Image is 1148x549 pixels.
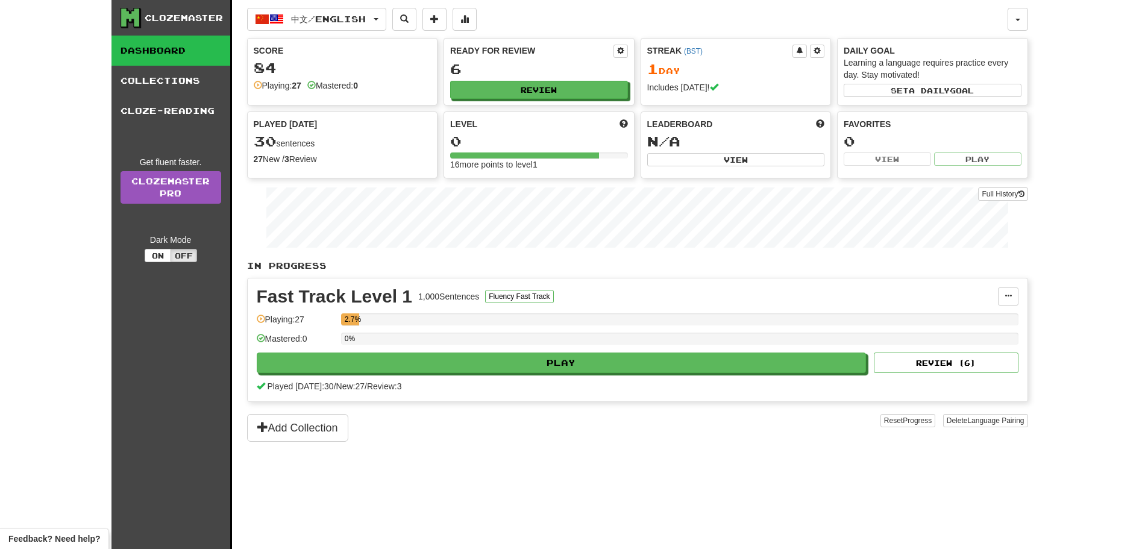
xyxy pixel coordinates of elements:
[267,381,333,391] span: Played [DATE]: 30
[647,153,825,166] button: View
[121,234,221,246] div: Dark Mode
[365,381,367,391] span: /
[903,416,932,425] span: Progress
[684,47,703,55] a: (BST)
[336,381,365,391] span: New: 27
[816,118,824,130] span: This week in points, UTC
[292,81,301,90] strong: 27
[978,187,1027,201] button: Full History
[345,313,359,325] div: 2.7%
[254,154,263,164] strong: 27
[647,60,659,77] span: 1
[111,36,230,66] a: Dashboard
[967,416,1024,425] span: Language Pairing
[367,381,402,391] span: Review: 3
[844,84,1021,97] button: Seta dailygoal
[254,80,301,92] div: Playing:
[453,8,477,31] button: More stats
[121,156,221,168] div: Get fluent faster.
[909,86,950,95] span: a daily
[254,133,277,149] span: 30
[145,12,223,24] div: Clozemaster
[844,57,1021,81] div: Learning a language requires practice every day. Stay motivated!
[874,353,1018,373] button: Review (6)
[291,14,366,24] span: 中文 / English
[145,249,171,262] button: On
[353,81,358,90] strong: 0
[254,118,318,130] span: Played [DATE]
[254,153,431,165] div: New / Review
[257,287,413,306] div: Fast Track Level 1
[450,134,628,149] div: 0
[844,152,931,166] button: View
[247,260,1028,272] p: In Progress
[647,133,680,149] span: N/A
[647,45,793,57] div: Streak
[647,61,825,77] div: Day
[943,414,1028,427] button: DeleteLanguage Pairing
[254,60,431,75] div: 84
[254,134,431,149] div: sentences
[8,533,100,545] span: Open feedback widget
[254,45,431,57] div: Score
[647,81,825,93] div: Includes [DATE]!
[334,381,336,391] span: /
[844,45,1021,57] div: Daily Goal
[418,290,479,303] div: 1,000 Sentences
[619,118,628,130] span: Score more points to level up
[934,152,1021,166] button: Play
[485,290,553,303] button: Fluency Fast Track
[171,249,197,262] button: Off
[247,8,386,31] button: 中文/English
[257,313,335,333] div: Playing: 27
[450,118,477,130] span: Level
[422,8,447,31] button: Add sentence to collection
[257,353,867,373] button: Play
[111,96,230,126] a: Cloze-Reading
[284,154,289,164] strong: 3
[111,66,230,96] a: Collections
[844,118,1021,130] div: Favorites
[450,81,628,99] button: Review
[647,118,713,130] span: Leaderboard
[392,8,416,31] button: Search sentences
[450,61,628,77] div: 6
[307,80,358,92] div: Mastered:
[450,158,628,171] div: 16 more points to level 1
[121,171,221,204] a: ClozemasterPro
[880,414,935,427] button: ResetProgress
[844,134,1021,149] div: 0
[257,333,335,353] div: Mastered: 0
[247,414,348,442] button: Add Collection
[450,45,613,57] div: Ready for Review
